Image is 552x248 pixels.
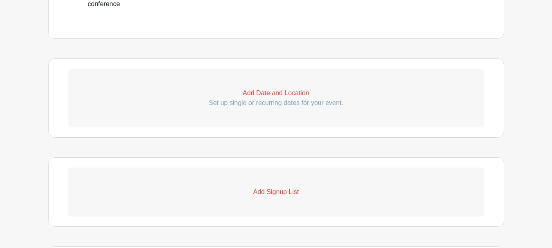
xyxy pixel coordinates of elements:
a: Add Date and Location Set up single or recurring dates for your event. [68,69,484,127]
p: Add Date and Location [68,88,484,98]
p: Set up single or recurring dates for your event. [68,98,484,108]
a: Add Signup List [68,168,484,217]
p: Add Signup List [68,187,484,197]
